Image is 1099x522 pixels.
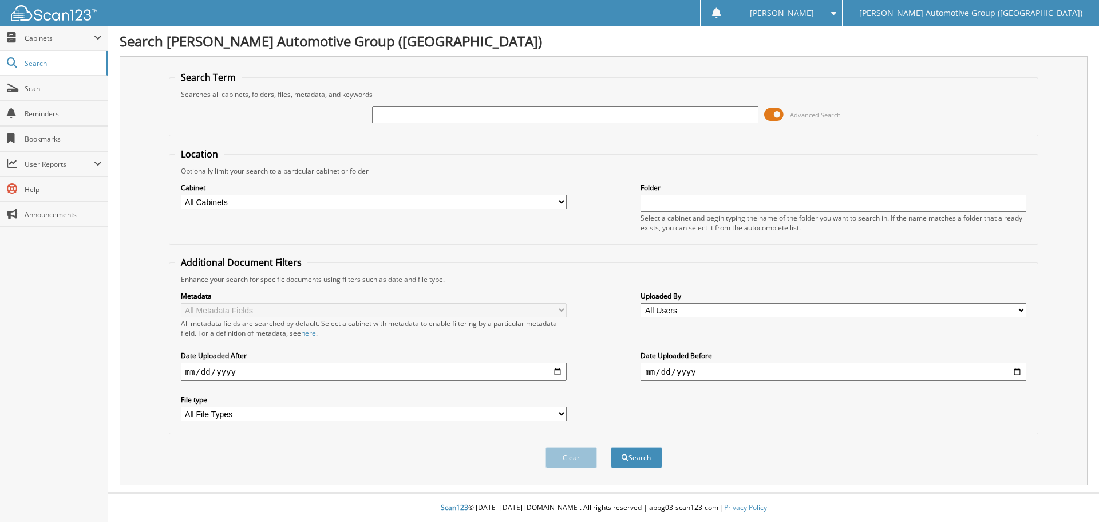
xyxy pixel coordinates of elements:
span: Scan [25,84,102,93]
legend: Additional Document Filters [175,256,307,269]
label: Folder [641,183,1026,193]
div: Select a cabinet and begin typing the name of the folder you want to search in. If the name match... [641,213,1026,233]
span: [PERSON_NAME] [750,10,814,17]
legend: Search Term [175,71,242,84]
h1: Search [PERSON_NAME] Automotive Group ([GEOGRAPHIC_DATA]) [120,32,1088,50]
label: Cabinet [181,183,567,193]
label: Metadata [181,291,567,301]
legend: Location [175,148,224,160]
div: All metadata fields are searched by default. Select a cabinet with metadata to enable filtering b... [181,319,567,338]
div: Optionally limit your search to a particular cabinet or folder [175,166,1033,176]
span: Bookmarks [25,134,102,144]
label: Date Uploaded After [181,351,567,360]
button: Clear [545,447,597,468]
span: Announcements [25,210,102,219]
span: Cabinets [25,33,94,43]
span: Advanced Search [790,111,841,119]
div: Searches all cabinets, folders, files, metadata, and keywords [175,89,1033,99]
input: start [181,363,567,381]
iframe: Chat Widget [1042,467,1099,522]
label: Date Uploaded Before [641,351,1026,360]
span: Search [25,58,100,68]
span: Scan123 [441,503,468,512]
input: end [641,363,1026,381]
label: Uploaded By [641,291,1026,301]
span: Help [25,185,102,194]
div: © [DATE]-[DATE] [DOMAIN_NAME]. All rights reserved | appg03-scan123-com | [108,494,1099,522]
button: Search [611,447,662,468]
a: here [301,328,316,338]
div: Enhance your search for specific documents using filters such as date and file type. [175,274,1033,284]
label: File type [181,395,567,405]
img: scan123-logo-white.svg [11,5,97,21]
span: [PERSON_NAME] Automotive Group ([GEOGRAPHIC_DATA]) [859,10,1082,17]
span: Reminders [25,109,102,119]
span: User Reports [25,159,94,169]
a: Privacy Policy [724,503,767,512]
